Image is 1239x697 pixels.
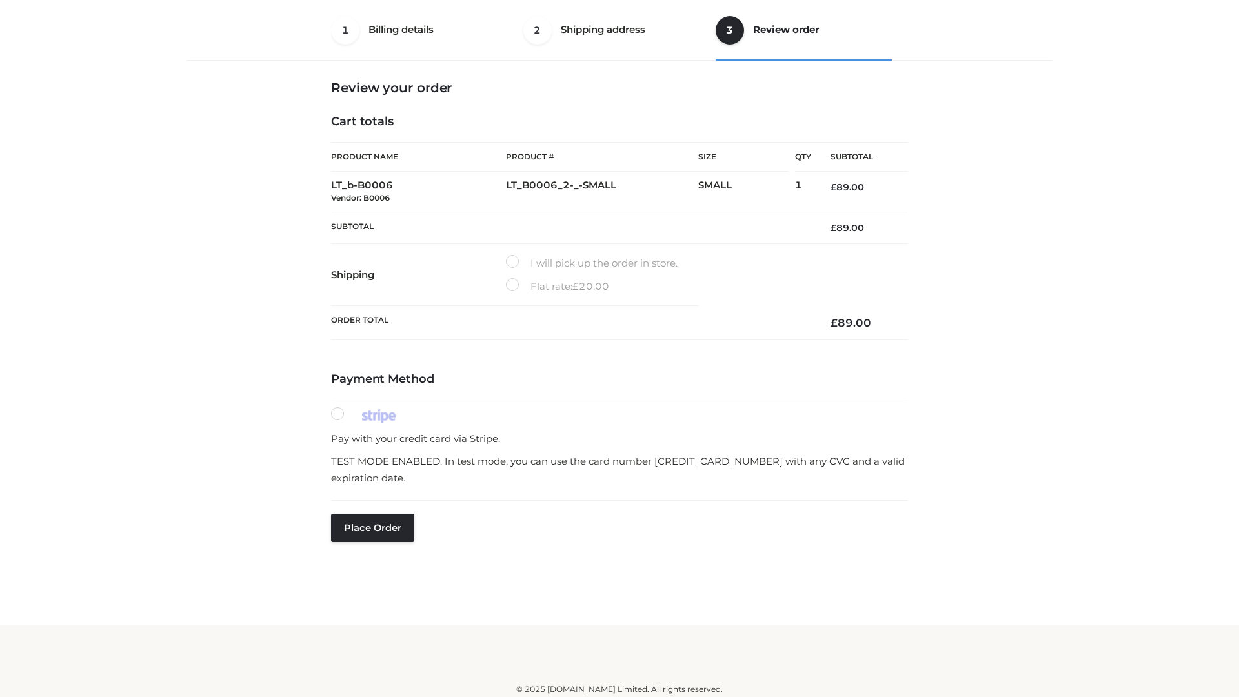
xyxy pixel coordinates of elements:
th: Shipping [331,244,506,306]
p: TEST MODE ENABLED. In test mode, you can use the card number [CREDIT_CARD_NUMBER] with any CVC an... [331,453,908,486]
span: £ [831,222,836,234]
td: SMALL [698,172,795,212]
bdi: 20.00 [572,280,609,292]
h3: Review your order [331,80,908,96]
th: Size [698,143,789,172]
td: LT_B0006_2-_-SMALL [506,172,698,212]
label: Flat rate: [506,278,609,295]
small: Vendor: B0006 [331,193,390,203]
td: LT_b-B0006 [331,172,506,212]
h4: Cart totals [331,115,908,129]
h4: Payment Method [331,372,908,387]
span: £ [831,316,838,329]
label: I will pick up the order in store. [506,255,678,272]
th: Qty [795,142,811,172]
span: £ [572,280,579,292]
bdi: 89.00 [831,316,871,329]
div: © 2025 [DOMAIN_NAME] Limited. All rights reserved. [192,683,1047,696]
p: Pay with your credit card via Stripe. [331,430,908,447]
bdi: 89.00 [831,181,864,193]
th: Order Total [331,306,811,340]
th: Product # [506,142,698,172]
th: Subtotal [331,212,811,243]
th: Subtotal [811,143,908,172]
bdi: 89.00 [831,222,864,234]
span: £ [831,181,836,193]
td: 1 [795,172,811,212]
button: Place order [331,514,414,542]
th: Product Name [331,142,506,172]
